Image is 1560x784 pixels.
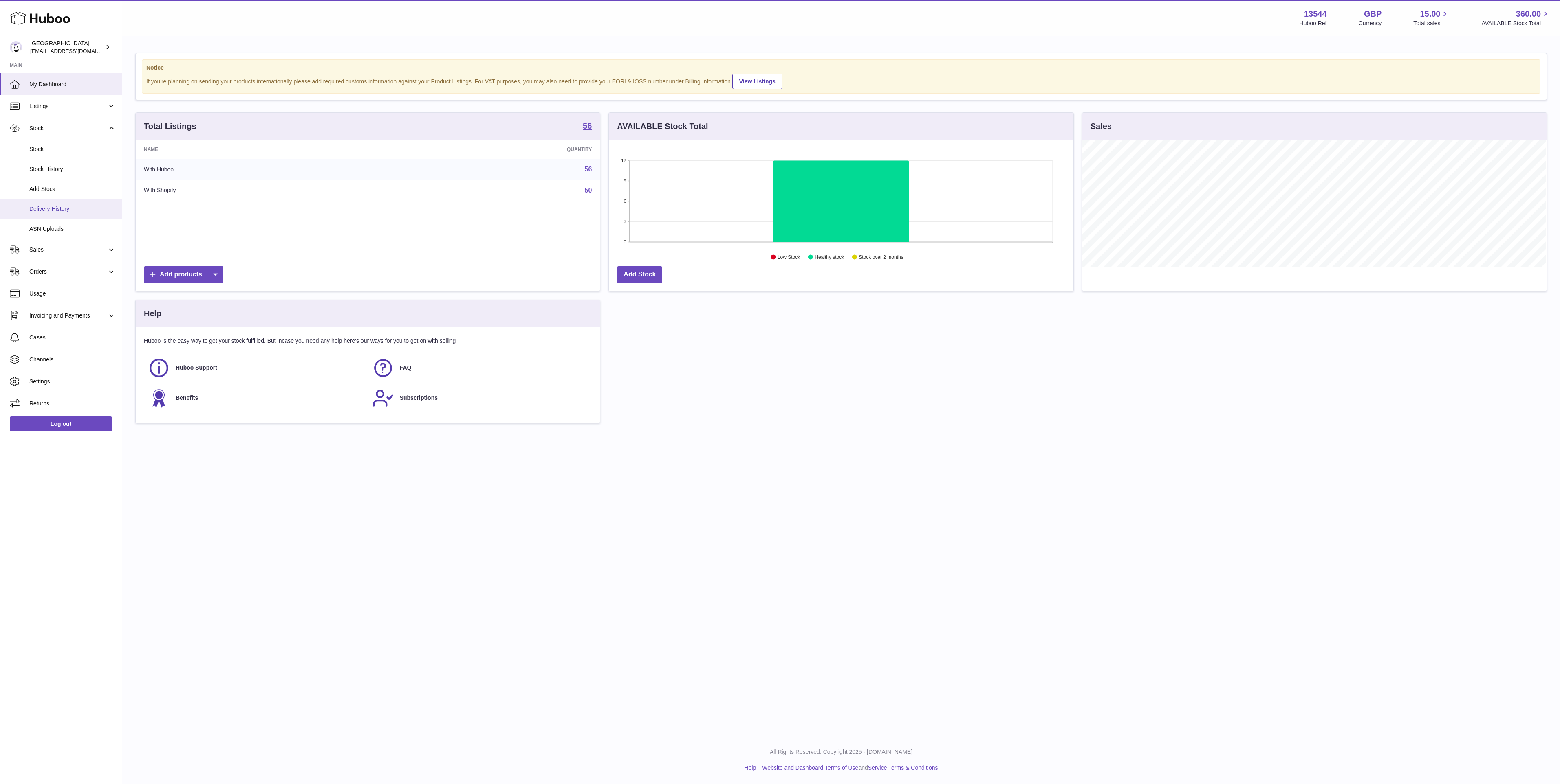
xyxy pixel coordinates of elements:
img: mariana@blankstreet.com [10,41,22,53]
text: 0 [624,239,626,244]
th: Quantity [386,140,600,159]
a: Add Stock [617,266,662,283]
span: 15.00 [1420,9,1440,20]
h3: AVAILABLE Stock Total [617,121,708,132]
strong: Notice [146,64,1536,72]
div: [GEOGRAPHIC_DATA] [30,39,104,55]
text: Stock over 2 months [859,254,903,260]
a: Huboo Support [148,357,364,379]
th: Name [136,140,386,159]
div: Huboo Ref [1300,20,1327,27]
h3: Total Listings [144,121,196,132]
span: Settings [29,378,116,385]
p: All Rights Reserved. Copyright 2025 - [DOMAIN_NAME] [129,748,1553,756]
a: Help [745,764,756,771]
span: Sales [29,246,107,254]
span: Orders [29,268,107,276]
span: Huboo Support [176,364,217,372]
span: Cases [29,334,116,342]
text: 3 [624,219,626,224]
span: Benefits [176,394,198,402]
td: With Shopify [136,180,386,201]
a: FAQ [372,357,588,379]
span: Delivery History [29,205,116,213]
a: 360.00 AVAILABLE Stock Total [1481,9,1550,27]
a: Service Terms & Conditions [868,764,938,771]
td: With Huboo [136,159,386,180]
span: Stock [29,145,116,153]
span: [EMAIL_ADDRESS][DOMAIN_NAME] [30,48,120,54]
a: 56 [583,122,592,131]
span: Add Stock [29,185,116,193]
a: 15.00 Total sales [1413,9,1450,27]
div: If you're planning on sending your products internationally please add required customs informati... [146,72,1536,89]
span: ASN Uploads [29,225,116,233]
strong: GBP [1364,9,1382,20]
a: 56 [585,166,592,173]
span: Invoicing and Payments [29,312,107,320]
span: Stock History [29,165,116,173]
span: Subscriptions [400,394,438,402]
span: My Dashboard [29,81,116,88]
text: Low Stock [778,254,800,260]
span: Listings [29,103,107,110]
a: Website and Dashboard Terms of Use [762,764,858,771]
text: 12 [621,158,626,163]
h3: Sales [1091,121,1112,132]
a: 50 [585,187,592,194]
span: Returns [29,400,116,407]
span: Stock [29,125,107,132]
li: and [759,764,938,772]
span: 360.00 [1516,9,1541,20]
p: Huboo is the easy way to get your stock fulfilled. But incase you need any help here's our ways f... [144,337,592,345]
span: Channels [29,356,116,364]
a: View Listings [732,74,782,89]
text: Healthy stock [815,254,845,260]
a: Subscriptions [372,387,588,409]
strong: 13544 [1304,9,1327,20]
h3: Help [144,308,161,319]
span: Usage [29,290,116,298]
span: FAQ [400,364,412,372]
text: 6 [624,199,626,204]
span: AVAILABLE Stock Total [1481,20,1550,27]
span: Total sales [1413,20,1450,27]
strong: 56 [583,122,592,130]
a: Log out [10,416,112,431]
text: 9 [624,178,626,183]
a: Add products [144,266,223,283]
div: Currency [1359,20,1382,27]
a: Benefits [148,387,364,409]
